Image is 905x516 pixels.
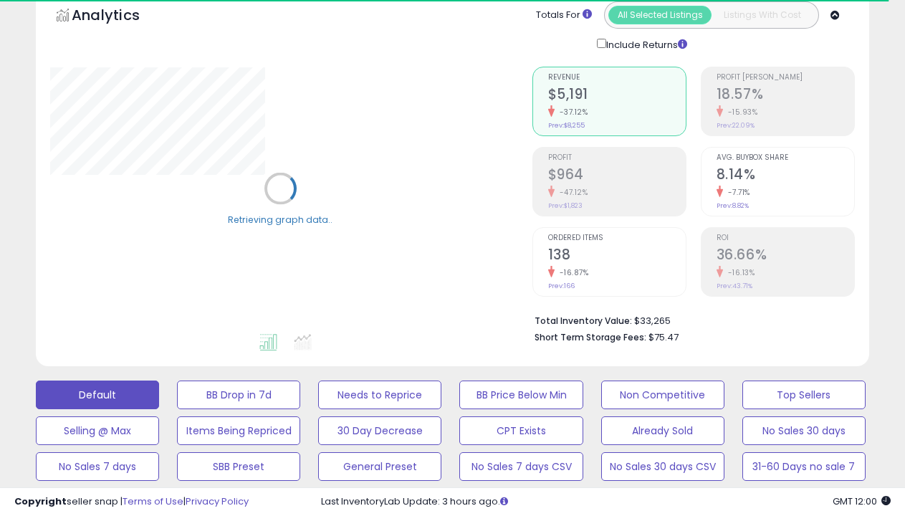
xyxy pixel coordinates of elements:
button: Selling @ Max [36,416,159,445]
div: Include Returns [586,36,704,52]
div: Totals For [536,9,592,22]
strong: Copyright [14,494,67,508]
button: BB Drop in 7d [177,381,300,409]
button: 31-60 Days no sale 7 [742,452,866,481]
button: Default [36,381,159,409]
button: Needs to Reprice [318,381,441,409]
button: No Sales 7 days CSV [459,452,583,481]
button: Non Competitive [601,381,724,409]
a: Privacy Policy [186,494,249,508]
span: Profit [548,154,686,162]
h2: 8.14% [717,166,854,186]
small: -15.93% [723,107,758,118]
small: -47.12% [555,187,588,198]
button: No Sales 30 days [742,416,866,445]
h2: $964 [548,166,686,186]
button: SBB Preset [177,452,300,481]
small: Prev: $1,823 [548,201,583,210]
div: Last InventoryLab Update: 3 hours ago. [321,495,891,509]
small: Prev: 43.71% [717,282,752,290]
h2: 36.66% [717,247,854,266]
span: Ordered Items [548,234,686,242]
small: -16.87% [555,267,589,278]
span: $75.47 [648,330,679,344]
small: Prev: 8.82% [717,201,749,210]
button: BB Price Below Min [459,381,583,409]
button: Items Being Repriced [177,416,300,445]
button: Already Sold [601,416,724,445]
span: Revenue [548,74,686,82]
b: Total Inventory Value: [535,315,632,327]
small: Prev: 166 [548,282,575,290]
a: Terms of Use [123,494,183,508]
small: -16.13% [723,267,755,278]
div: seller snap | | [14,495,249,509]
button: Top Sellers [742,381,866,409]
b: Short Term Storage Fees: [535,331,646,343]
h2: 138 [548,247,686,266]
button: All Selected Listings [608,6,712,24]
button: Listings With Cost [711,6,814,24]
button: CPT Exists [459,416,583,445]
small: Prev: $8,255 [548,121,585,130]
h2: 18.57% [717,86,854,105]
li: $33,265 [535,311,844,328]
span: 2025-08-12 12:00 GMT [833,494,891,508]
span: ROI [717,234,854,242]
button: General Preset [318,452,441,481]
h2: $5,191 [548,86,686,105]
button: 30 Day Decrease [318,416,441,445]
div: Retrieving graph data.. [228,213,332,226]
span: Profit [PERSON_NAME] [717,74,854,82]
span: Avg. Buybox Share [717,154,854,162]
button: No Sales 30 days CSV [601,452,724,481]
small: -37.12% [555,107,588,118]
h5: Analytics [72,5,168,29]
small: -7.71% [723,187,750,198]
small: Prev: 22.09% [717,121,755,130]
button: No Sales 7 days [36,452,159,481]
